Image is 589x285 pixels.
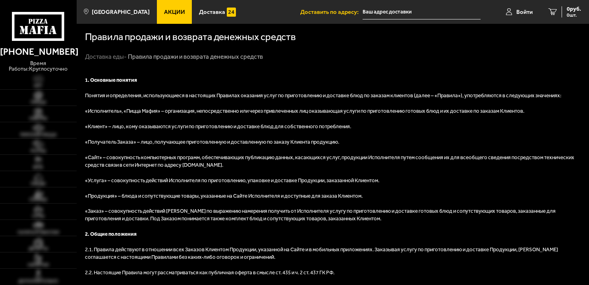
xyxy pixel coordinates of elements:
span: 0 шт. [567,13,581,17]
span: Войти [516,9,533,15]
span: Акции [164,9,185,15]
img: 15daf4d41897b9f0e9f617042186c801.svg [227,8,236,17]
h1: Правила продажи и возврата денежных средств [85,32,296,42]
p: «Клиент» – лицо, кому оказываются услуги по приготовлению и доставке блюд для собственного потреб... [85,123,581,131]
b: 1. Основные понятия [85,77,137,83]
span: [GEOGRAPHIC_DATA] [92,9,150,15]
p: «Услуга» – совокупность действий Исполнителя по приготовлению, упаковке и доставке Продукции, зак... [85,177,581,185]
p: 2.2. Настоящие Правила могут рассматриваться как публичная оферта в смысле ст. 435 и ч. 2 ст. 437... [85,269,581,277]
span: 0 руб. [567,6,581,12]
p: «Получатель Заказа» – лицо, получающее приготовленную и доставленную по заказу Клиента продукцию. [85,139,581,146]
p: «Сайт» – совокупность компьютерных программ, обеспечивающих публикацию данных, касающихся услуг, ... [85,154,581,169]
p: Понятия и определения, использующиеся в настоящих Правилах оказания услуг по приготовлению и дост... [85,92,581,100]
span: Доставка [199,9,225,15]
input: Ваш адрес доставки [363,5,481,19]
p: «Исполнитель», «Пицца Мафия» – организация, непосредственно или через привлеченных лиц оказывающа... [85,108,581,115]
p: «Продукция» – блюда и сопутствующие товары, указанные на Сайте Исполнителя и доступные для заказа... [85,193,581,200]
div: Правила продажи и возврата денежных средств [128,53,263,61]
b: 2. Общие положения [85,231,137,237]
p: 2.1. Правила действуют в отношении всех Заказов Клиентом Продукции, указанной на Сайте и в мобиль... [85,246,581,261]
span: Доставить по адресу: [300,9,363,15]
a: Доставка еды- [85,53,127,60]
p: «Заказ» – совокупность действий [PERSON_NAME] по выражению намерения получить от Исполнителя услу... [85,208,581,223]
